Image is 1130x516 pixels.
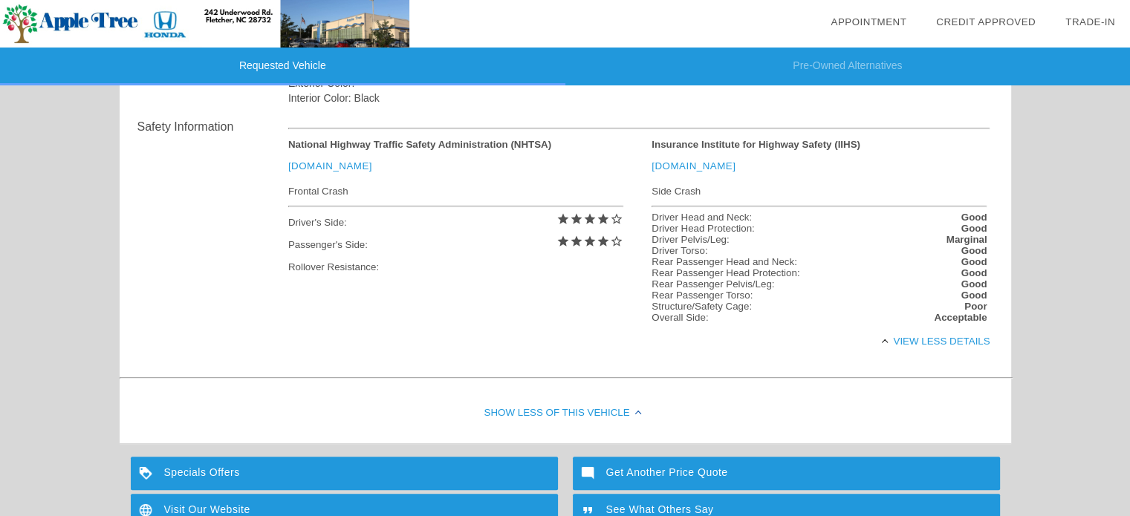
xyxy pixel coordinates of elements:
strong: Good [961,290,987,301]
a: Appointment [831,16,906,27]
i: star [583,212,597,226]
div: Rear Passenger Torso: [652,290,753,301]
div: Driver Head Protection: [652,223,755,234]
a: [DOMAIN_NAME] [288,160,372,172]
div: Driver's Side: [288,212,623,234]
strong: Good [961,256,987,267]
i: star [556,212,570,226]
a: Get Another Price Quote [573,457,1000,490]
div: Side Crash [652,182,987,200]
div: Frontal Crash [288,182,623,200]
strong: Poor [964,301,987,312]
i: star [597,212,610,226]
div: Safety Information [137,118,288,136]
div: Driver Torso: [652,245,707,256]
div: Driver Head and Neck: [652,212,752,223]
strong: Marginal [946,234,987,245]
div: Show Less of this Vehicle [120,384,1011,443]
div: Rear Passenger Head and Neck: [652,256,797,267]
i: star [570,212,583,226]
div: Interior Color: Black [288,91,990,105]
strong: Good [961,267,987,278]
img: ic_mode_comment_white_24dp_2x.png [573,457,606,490]
div: Rollover Resistance: [288,256,623,278]
div: Rear Passenger Head Protection: [652,267,799,278]
a: [DOMAIN_NAME] [652,160,736,172]
div: View less details [288,323,990,359]
div: Overall Side: [652,312,708,323]
i: star [597,235,610,248]
strong: Insurance Institute for Highway Safety (IIHS) [652,139,860,150]
strong: National Highway Traffic Safety Administration (NHTSA) [288,139,551,150]
strong: Good [961,278,987,290]
div: Driver Pelvis/Leg: [652,234,729,245]
i: star [556,235,570,248]
i: star [570,235,583,248]
i: star_border [610,235,623,248]
img: ic_loyalty_white_24dp_2x.png [131,457,164,490]
i: star_border [610,212,623,226]
a: Credit Approved [936,16,1036,27]
div: Structure/Safety Cage: [652,301,752,312]
strong: Acceptable [934,312,987,323]
a: Trade-In [1065,16,1115,27]
strong: Good [961,212,987,223]
i: star [583,235,597,248]
div: Rear Passenger Pelvis/Leg: [652,278,774,290]
strong: Good [961,223,987,234]
a: Specials Offers [131,457,558,490]
strong: Good [961,245,987,256]
div: Passenger's Side: [288,234,623,256]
